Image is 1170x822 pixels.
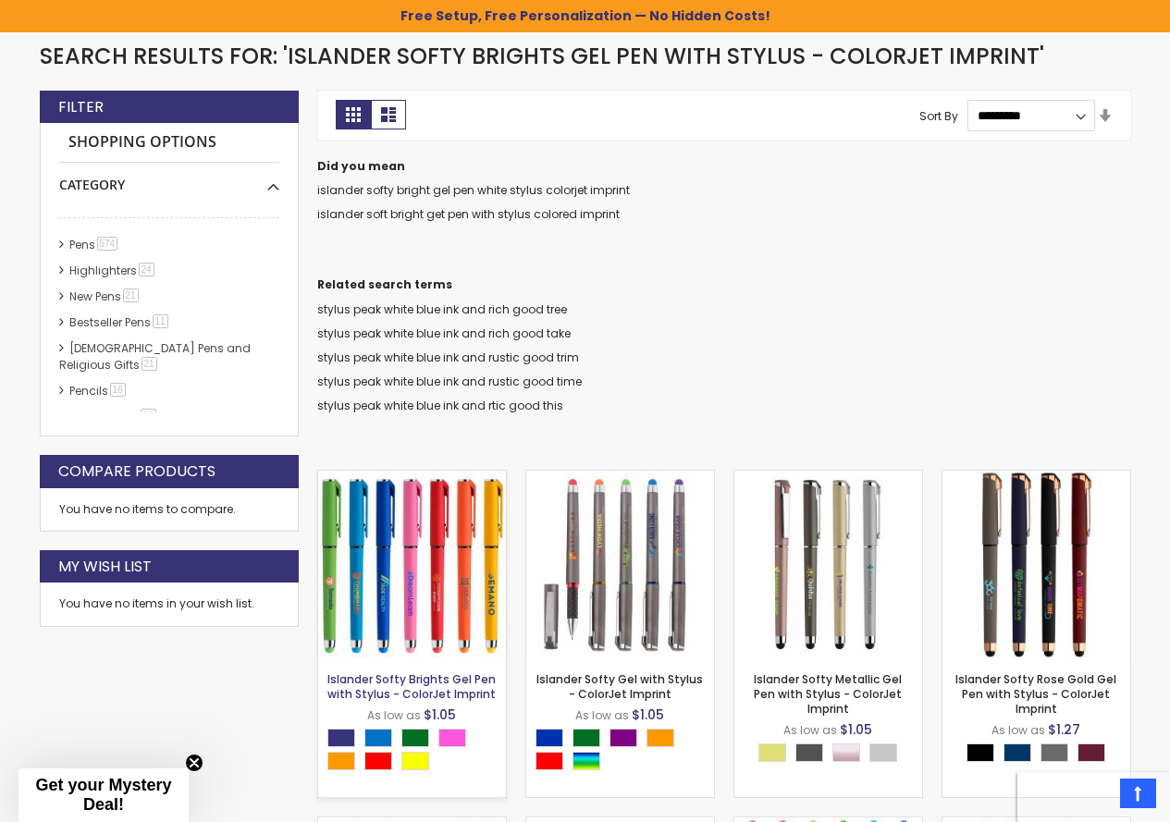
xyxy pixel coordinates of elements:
div: Select A Color [536,729,714,775]
a: Bestseller Pens11 [65,314,175,330]
a: stylus peak white blue ink and rich good take [317,325,571,341]
a: Highlighters24 [65,263,161,278]
iframe: Google Customer Reviews [1017,772,1170,822]
span: As low as [367,707,421,723]
div: Silver [869,743,897,762]
div: Select A Color [758,743,906,767]
div: Category [59,163,279,194]
div: Rose Gold [832,743,860,762]
a: islander soft bright get pen with stylus colored imprint [317,206,620,222]
div: Red [364,752,392,770]
span: $1.05 [424,705,456,724]
label: Sort By [919,107,958,123]
span: As low as [783,722,837,738]
a: Islander Softy Metallic Gel Pen with Stylus - ColorJet Imprint [754,671,902,717]
div: Green [401,729,429,747]
a: stylus peak white blue ink and rtic good this [317,398,563,413]
span: $1.05 [632,705,664,724]
img: Islander Softy Brights Gel Pen with Stylus - ColorJet Imprint [318,471,506,658]
a: Pens574 [65,237,125,252]
strong: Grid [336,100,371,129]
span: 21 [123,288,139,302]
img: Islander Softy Metallic Gel Pen with Stylus - ColorJet Imprint [734,471,922,658]
div: Select A Color [327,729,506,775]
div: Get your Mystery Deal!Close teaser [18,768,189,822]
a: stylus peak white blue ink and rustic good trim [317,350,579,365]
a: Islander Softy Gel with Stylus - ColorJet Imprint [526,470,714,485]
a: Islander Softy Rose Gold Gel Pen with Stylus - ColorJet Imprint [942,470,1130,485]
a: stylus peak white blue ink and rich good tree [317,301,567,317]
span: 16 [110,383,126,397]
div: You have no items to compare. [40,488,299,532]
img: Islander Softy Rose Gold Gel Pen with Stylus - ColorJet Imprint [942,471,1130,658]
a: Islander Softy Brights Gel Pen with Stylus - ColorJet Imprint [318,470,506,485]
strong: Compare Products [58,461,216,482]
strong: My Wish List [58,557,152,577]
a: Islander Softy Rose Gold Gel Pen with Stylus - ColorJet Imprint [955,671,1116,717]
div: Orange [327,752,355,770]
strong: Shopping Options [59,123,279,163]
span: Get your Mystery Deal! [35,776,171,814]
div: Royal Blue [327,729,355,747]
dt: Related search terms [317,277,1131,292]
span: 21 [142,357,157,371]
div: Grey [1041,743,1068,762]
div: Red [536,752,563,770]
a: hp-featured11 [65,409,163,424]
div: Orange [647,729,674,747]
span: As low as [991,722,1045,738]
a: Islander Softy Metallic Gel Pen with Stylus - ColorJet Imprint [734,470,922,485]
div: Blue Light [364,729,392,747]
span: $1.27 [1048,720,1080,739]
div: Select A Color [967,743,1115,767]
div: Gunmetal [795,743,823,762]
a: Islander Softy Brights Gel Pen with Stylus - ColorJet Imprint [327,671,496,702]
span: 11 [141,409,156,423]
dt: Did you mean [317,159,1131,174]
div: Assorted [573,752,600,770]
span: 574 [97,237,118,251]
div: Yellow [401,752,429,770]
span: 24 [139,263,154,276]
div: Navy Blue [1004,743,1031,762]
div: You have no items in your wish list. [59,596,279,611]
a: [DEMOGRAPHIC_DATA] Pens and Religious Gifts21 [59,340,251,373]
span: 11 [153,314,168,328]
div: Pink [438,729,466,747]
strong: Filter [58,97,104,117]
a: stylus peak white blue ink and rustic good time [317,374,582,389]
a: Islander Softy Gel with Stylus - ColorJet Imprint [536,671,703,702]
div: Purple [610,729,637,747]
div: Gold [758,743,786,762]
button: Close teaser [185,754,203,772]
span: Search results for: 'Islander Softy Brights Gel Pen with Stylus - ColorJet Imprint' [40,41,1044,71]
a: Pencils16 [65,383,132,399]
img: Islander Softy Gel with Stylus - ColorJet Imprint [526,471,714,658]
a: islander softy bright gel pen white stylus colorjet imprint [317,182,630,198]
span: $1.05 [840,720,872,739]
div: Blue [536,729,563,747]
div: Black [967,743,994,762]
div: Green [573,729,600,747]
span: As low as [575,707,629,723]
a: New Pens21 [65,288,145,304]
div: Dark Red [1078,743,1105,762]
